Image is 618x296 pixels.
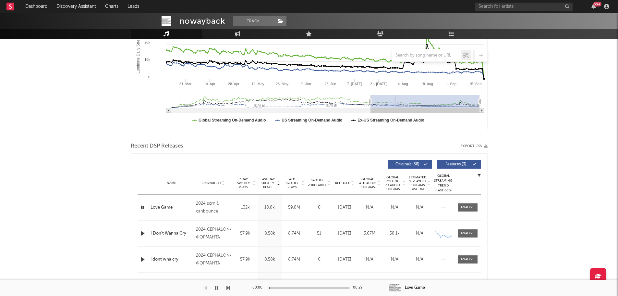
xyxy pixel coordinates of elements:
span: Global ATD Audio Streams [359,177,377,189]
text: 1. Sep [446,82,456,86]
div: 0 [308,204,331,211]
div: 8.58k [259,230,280,237]
div: Name [151,181,193,186]
button: 99+ [591,4,596,9]
text: 15. Sep [469,82,481,86]
div: N/A [359,256,381,263]
text: Luminate Daily Streams [136,32,140,73]
div: Love Game [405,285,425,291]
text: [DATE] [469,103,480,107]
text: 14. Apr [204,82,215,86]
div: N/A [384,256,406,263]
span: Recent DSP Releases [131,142,183,150]
text: US Streaming On-Demand Audio [282,118,342,122]
div: nowayback [179,16,225,26]
div: 0 [308,256,331,263]
div: 132k [235,204,256,211]
text: 26. May [275,82,288,86]
div: 2024 CEPHALON/ФОРМАНТА [196,226,231,241]
div: 8.74M [284,256,305,263]
text: 28. Apr [228,82,239,86]
button: Originals(38) [388,160,432,169]
a: Love Game [151,204,193,211]
text: 18. Aug [421,82,433,86]
span: Last Day Spotify Plays [259,177,276,189]
span: Copyright [202,181,221,185]
span: ATD Spotify Plays [284,177,301,189]
div: 8.74M [284,230,305,237]
div: 3.67M [359,230,381,237]
div: [DATE] [334,230,356,237]
div: 51 [308,230,331,237]
div: 59.8M [284,204,305,211]
div: 2024 scrn & canbounce [196,200,231,215]
div: 18.8k [259,204,280,211]
input: Search for artists [475,3,573,11]
a: i dont wna cry [151,256,193,263]
div: N/A [409,256,430,263]
div: Global Streaming Trend (Last 60D) [434,174,453,193]
div: 00:29 [353,284,366,292]
text: 7. [DATE] [347,82,362,86]
span: Features ( 3 ) [441,162,471,166]
div: 2024 CEPHALON/ФОРМАНТА [196,252,231,267]
a: I Don't Wanna Cry [151,230,193,237]
text: 0 [148,75,150,79]
div: N/A [409,204,430,211]
text: 21. [DATE] [370,82,387,86]
div: 8.58k [259,256,280,263]
span: 7 Day Spotify Plays [235,177,252,189]
text: Ex-US Streaming On-Demand Audio [357,118,424,122]
button: Track [233,16,274,26]
span: Global Rolling 7D Audio Streams [384,175,402,191]
text: 4. Aug [398,82,408,86]
span: Spotify Popularity [308,178,327,188]
span: Estimated % Playlist Streams Last Day [409,175,427,191]
div: N/A [409,230,430,237]
text: 23. Jun [324,82,336,86]
div: N/A [359,204,381,211]
text: 20k [144,40,150,44]
div: 57.9k [235,256,256,263]
span: Released [335,181,350,185]
div: 57.9k [235,230,256,237]
button: Export CSV [461,144,488,148]
div: [DATE] [334,204,356,211]
text: Global Streaming On-Demand Audio [199,118,266,122]
text: 9. Jun [301,82,311,86]
div: N/A [384,204,406,211]
div: 00:00 [252,284,265,292]
div: 99 + [593,2,601,6]
text: 31. Mar [179,82,191,86]
div: [DATE] [334,256,356,263]
input: Search by song name or URL [392,53,461,58]
button: Features(3) [437,160,481,169]
span: Originals ( 38 ) [393,162,422,166]
div: 58.1k [384,230,406,237]
text: 12. May [251,82,264,86]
